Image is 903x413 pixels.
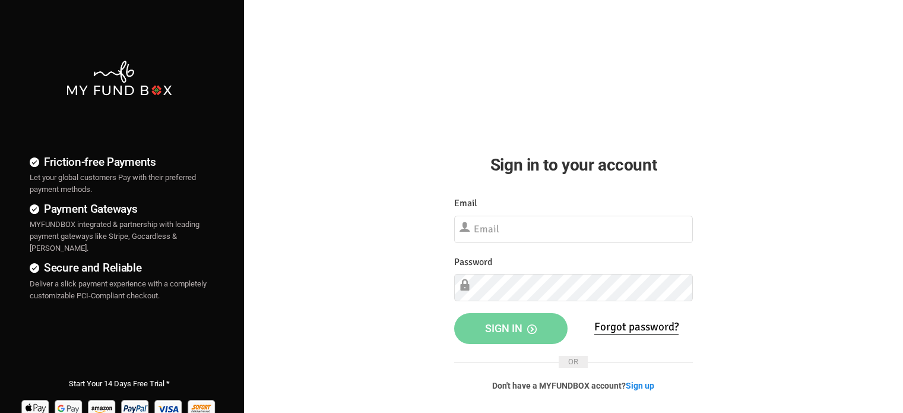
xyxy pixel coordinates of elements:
label: Password [454,255,492,270]
span: Sign in [485,322,537,335]
button: Sign in [454,313,568,344]
span: Deliver a slick payment experience with a completely customizable PCI-Compliant checkout. [30,279,207,300]
a: Forgot password? [594,320,679,335]
span: OR [559,356,588,368]
h4: Payment Gateways [30,200,208,217]
h4: Secure and Reliable [30,259,208,276]
p: Don't have a MYFUNDBOX account? [454,380,693,392]
span: Let your global customers Pay with their preferred payment methods. [30,173,196,194]
h2: Sign in to your account [454,152,693,178]
input: Email [454,216,693,243]
a: Sign up [626,381,654,390]
label: Email [454,196,477,211]
img: mfbwhite.png [65,59,173,97]
span: MYFUNDBOX integrated & partnership with leading payment gateways like Stripe, Gocardless & [PERSO... [30,220,199,253]
h4: Friction-free Payments [30,153,208,171]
